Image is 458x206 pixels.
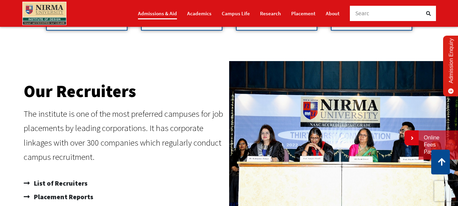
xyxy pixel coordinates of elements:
a: Placement Reports [24,190,226,204]
a: Online Fees Payment [424,134,453,155]
a: About [326,7,340,19]
a: Admissions & Aid [138,7,177,19]
span: Placement Reports [32,190,93,204]
img: main_logo [22,2,66,25]
p: The institute is one of the most preferred campuses for job placements by leading corporations. I... [24,107,226,164]
span: List of Recruiters [32,176,87,190]
span: Searc [355,10,370,17]
a: List of Recruiters [24,176,226,190]
a: Research [260,7,281,19]
a: Academics [187,7,212,19]
a: Placement [291,7,316,19]
a: Campus Life [222,7,250,19]
h2: Our Recruiters [24,83,226,100]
